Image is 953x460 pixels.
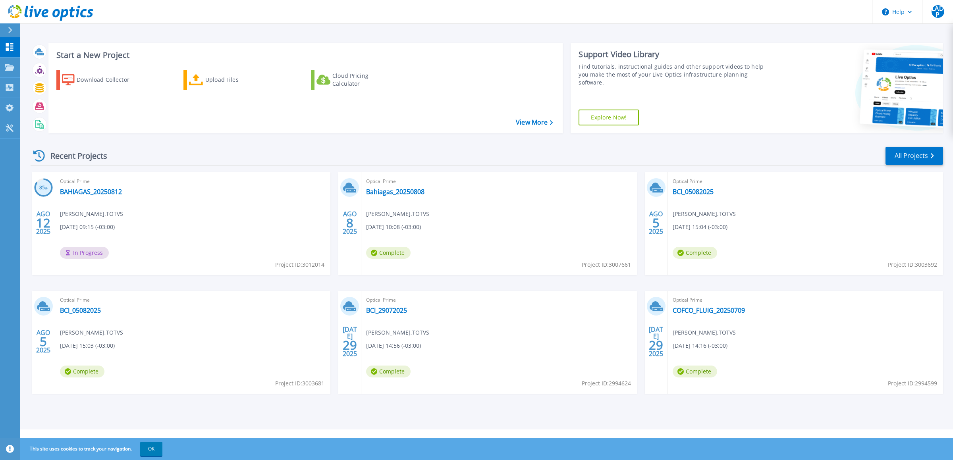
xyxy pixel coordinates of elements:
[673,177,938,186] span: Optical Prime
[673,341,727,350] span: [DATE] 14:16 (-03:00)
[311,70,399,90] a: Cloud Pricing Calculator
[342,327,357,356] div: [DATE] 2025
[582,260,631,269] span: Project ID: 3007661
[366,223,421,231] span: [DATE] 10:08 (-03:00)
[77,72,140,88] div: Download Collector
[673,247,717,259] span: Complete
[60,223,115,231] span: [DATE] 09:15 (-03:00)
[56,51,553,60] h3: Start a New Project
[343,342,357,348] span: 29
[673,306,745,314] a: COFCO_FLUIG_20250709
[56,70,145,90] a: Download Collector
[366,341,421,350] span: [DATE] 14:56 (-03:00)
[60,366,104,377] span: Complete
[346,219,353,226] span: 8
[205,72,269,88] div: Upload Files
[332,72,396,88] div: Cloud Pricing Calculator
[183,70,272,90] a: Upload Files
[673,366,717,377] span: Complete
[652,219,660,226] span: 5
[932,5,944,18] span: LADP
[579,110,639,125] a: Explore Now!
[60,177,326,186] span: Optical Prime
[366,177,632,186] span: Optical Prime
[36,219,50,226] span: 12
[516,119,553,126] a: View More
[888,379,937,388] span: Project ID: 2994599
[31,146,118,166] div: Recent Projects
[649,342,663,348] span: 29
[60,296,326,304] span: Optical Prime
[366,366,411,377] span: Complete
[34,183,53,192] h3: 85
[60,188,122,196] a: BAHIAGAS_20250812
[888,260,937,269] span: Project ID: 3003692
[36,208,51,237] div: AGO 2025
[366,296,632,304] span: Optical Prime
[673,328,736,337] span: [PERSON_NAME] , TOTVS
[60,341,115,350] span: [DATE] 15:03 (-03:00)
[673,188,714,196] a: BCI_05082025
[342,208,357,237] div: AGO 2025
[45,186,48,190] span: %
[366,328,429,337] span: [PERSON_NAME] , TOTVS
[36,327,51,356] div: AGO 2025
[366,247,411,259] span: Complete
[579,63,770,87] div: Find tutorials, instructional guides and other support videos to help you make the most of your L...
[60,328,123,337] span: [PERSON_NAME] , TOTVS
[140,442,162,456] button: OK
[579,49,770,60] div: Support Video Library
[582,379,631,388] span: Project ID: 2994624
[366,210,429,218] span: [PERSON_NAME] , TOTVS
[60,210,123,218] span: [PERSON_NAME] , TOTVS
[673,296,938,304] span: Optical Prime
[673,223,727,231] span: [DATE] 15:04 (-03:00)
[673,210,736,218] span: [PERSON_NAME] , TOTVS
[22,442,162,456] span: This site uses cookies to track your navigation.
[60,247,109,259] span: In Progress
[885,147,943,165] a: All Projects
[40,338,47,345] span: 5
[648,208,664,237] div: AGO 2025
[366,306,407,314] a: BCI_29072025
[648,327,664,356] div: [DATE] 2025
[275,260,324,269] span: Project ID: 3012014
[366,188,424,196] a: Bahiagas_20250808
[60,306,101,314] a: BCI_05082025
[275,379,324,388] span: Project ID: 3003681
